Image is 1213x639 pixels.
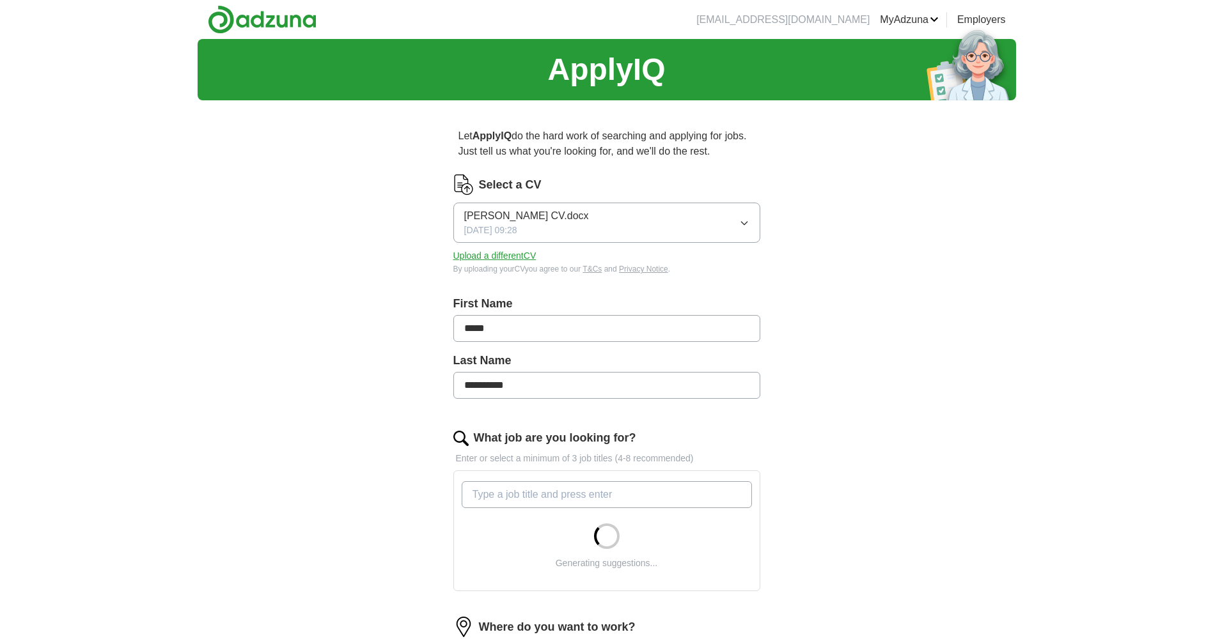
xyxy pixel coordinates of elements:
span: [PERSON_NAME] CV.docx [464,208,589,224]
label: Last Name [453,352,760,369]
label: Select a CV [479,176,542,194]
a: Privacy Notice [619,265,668,273]
button: Upload a differentCV [453,249,536,263]
label: First Name [453,295,760,312]
img: search.png [453,431,469,446]
li: [EMAIL_ADDRESS][DOMAIN_NAME] [696,12,870,27]
div: By uploading your CV you agree to our and . [453,263,760,275]
div: Generating suggestions... [556,557,658,570]
img: CV Icon [453,174,474,195]
span: [DATE] 09:28 [464,224,517,237]
p: Enter or select a minimum of 3 job titles (4-8 recommended) [453,452,760,465]
button: [PERSON_NAME] CV.docx[DATE] 09:28 [453,203,760,243]
label: Where do you want to work? [479,619,636,636]
input: Type a job title and press enter [462,481,752,508]
h1: ApplyIQ [547,47,665,93]
label: What job are you looking for? [474,429,636,447]
a: Employers [957,12,1006,27]
strong: ApplyIQ [473,130,512,141]
img: location.png [453,617,474,637]
a: MyAdzuna [880,12,939,27]
p: Let do the hard work of searching and applying for jobs. Just tell us what you're looking for, an... [453,123,760,164]
img: Adzuna logo [208,5,317,34]
a: T&Cs [583,265,602,273]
